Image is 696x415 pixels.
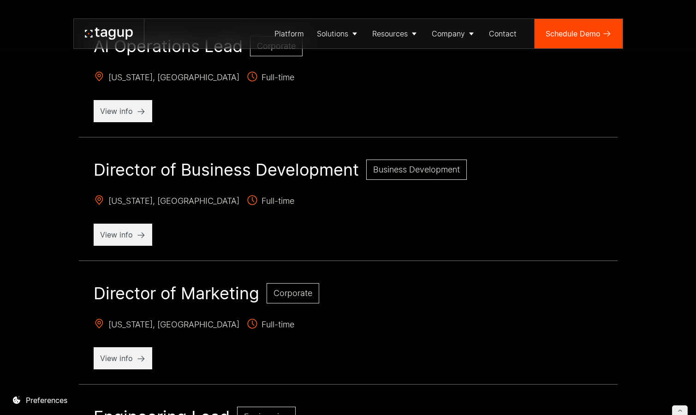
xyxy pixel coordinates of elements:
div: Company [432,28,465,39]
p: View info [100,353,146,364]
span: Business Development [373,165,460,174]
div: Resources [372,28,408,39]
a: Solutions [310,19,366,48]
div: Platform [274,28,304,39]
span: Corporate [257,41,296,51]
span: Corporate [274,288,312,298]
p: View info [100,106,146,117]
a: Platform [268,19,310,48]
span: [US_STATE], [GEOGRAPHIC_DATA] [94,195,239,209]
div: Contact [489,28,517,39]
div: Preferences [26,395,67,406]
a: Schedule Demo [535,19,623,48]
a: Company [425,19,482,48]
div: Schedule Demo [546,28,601,39]
h2: Director of Marketing [94,283,259,303]
span: [US_STATE], [GEOGRAPHIC_DATA] [94,71,239,85]
div: Solutions [317,28,348,39]
p: View info [100,229,146,240]
h2: Director of Business Development [94,160,359,180]
span: Full-time [247,71,294,85]
span: Full-time [247,318,294,332]
span: Full-time [247,195,294,209]
a: Contact [482,19,523,48]
a: Resources [366,19,425,48]
span: [US_STATE], [GEOGRAPHIC_DATA] [94,318,239,332]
